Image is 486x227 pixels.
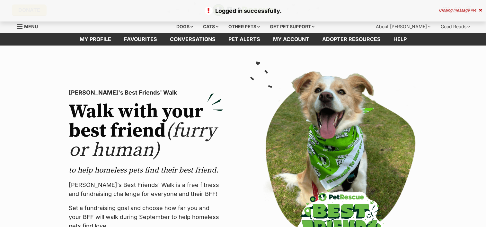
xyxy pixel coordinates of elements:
p: to help homeless pets find their best friend. [69,165,223,175]
div: Good Reads [436,20,474,33]
div: Dogs [172,20,198,33]
span: (furry or human) [69,119,216,162]
div: Get pet support [265,20,319,33]
a: My profile [73,33,118,46]
h2: Walk with your best friend [69,102,223,160]
a: My account [267,33,316,46]
a: Pet alerts [222,33,267,46]
p: [PERSON_NAME]'s Best Friends' Walk [69,88,223,97]
a: Help [387,33,413,46]
a: Adopter resources [316,33,387,46]
p: [PERSON_NAME]’s Best Friends' Walk is a free fitness and fundraising challenge for everyone and t... [69,181,223,198]
div: About [PERSON_NAME] [371,20,435,33]
a: Menu [17,20,42,32]
div: Cats [199,20,223,33]
div: Other pets [224,20,264,33]
span: Menu [24,24,38,29]
a: conversations [163,33,222,46]
a: Favourites [118,33,163,46]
